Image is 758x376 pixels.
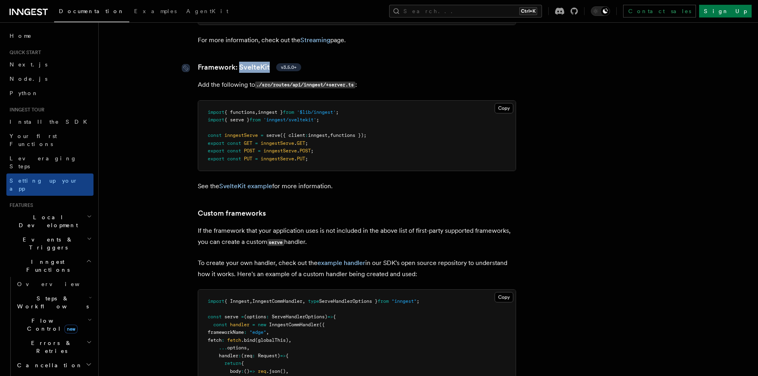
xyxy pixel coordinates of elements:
[208,117,224,123] span: import
[213,322,227,327] span: const
[318,259,365,267] a: example handler
[6,202,33,208] span: Features
[219,353,238,358] span: handler
[186,8,228,14] span: AgentKit
[252,298,302,304] span: InngestCommHandler
[294,140,297,146] span: .
[623,5,696,18] a: Contact sales
[255,82,355,88] code: ./src/routes/api/inngest/+server.ts
[327,314,333,320] span: =>
[224,360,241,366] span: return
[14,336,94,358] button: Errors & Retries
[255,156,258,162] span: =
[59,8,125,14] span: Documentation
[244,329,247,335] span: :
[330,132,366,138] span: functions });
[6,29,94,43] a: Home
[280,353,286,358] span: =>
[286,353,288,358] span: {
[208,298,224,304] span: import
[129,2,181,21] a: Examples
[327,132,330,138] span: ,
[6,72,94,86] a: Node.js
[297,140,305,146] span: GET
[241,337,255,343] span: .bind
[699,5,752,18] a: Sign Up
[14,314,94,336] button: Flow Controlnew
[6,258,86,274] span: Inngest Functions
[281,64,296,70] span: v3.5.0+
[10,177,78,192] span: Setting up your app
[198,181,516,192] p: See the for more information.
[198,225,516,248] p: If the framework that your application uses is not included in the above list of first-party supp...
[224,109,255,115] span: { functions
[300,36,330,44] a: Streaming
[6,255,94,277] button: Inngest Functions
[319,322,325,327] span: ({
[227,345,247,351] span: options
[244,156,252,162] span: PUT
[495,292,513,302] button: Copy
[14,339,86,355] span: Errors & Retries
[519,7,537,15] kbd: Ctrl+K
[222,337,224,343] span: :
[6,210,94,232] button: Local Development
[208,329,244,335] span: frameworkName
[308,132,327,138] span: inngest
[14,294,89,310] span: Steps & Workflows
[495,103,513,113] button: Copy
[224,298,249,304] span: { Inngest
[208,314,222,320] span: const
[267,239,284,246] code: serve
[208,132,222,138] span: const
[227,140,241,146] span: const
[305,156,308,162] span: ;
[230,368,241,374] span: body
[241,314,244,320] span: =
[266,314,269,320] span: :
[238,353,241,358] span: :
[392,298,417,304] span: "inngest"
[6,86,94,100] a: Python
[198,79,516,91] p: Add the following to :
[244,314,266,320] span: (options
[297,156,305,162] span: PUT
[6,107,45,113] span: Inngest tour
[272,314,325,320] span: ServeHandlerOptions
[64,325,78,333] span: new
[241,353,252,358] span: (req
[17,281,99,287] span: Overview
[249,298,252,304] span: ,
[134,8,177,14] span: Examples
[6,232,94,255] button: Events & Triggers
[14,277,94,291] a: Overview
[181,2,233,21] a: AgentKit
[10,133,57,147] span: Your first Functions
[227,156,241,162] span: const
[252,353,255,358] span: :
[266,329,269,335] span: ,
[14,358,94,372] button: Cancellation
[6,236,87,251] span: Events & Triggers
[198,62,301,73] a: Framework: SvelteKitv3.5.0+
[198,35,516,46] p: For more information, check out the page.
[6,151,94,173] a: Leveraging Steps
[6,49,41,56] span: Quick start
[249,117,261,123] span: from
[277,353,280,358] span: )
[244,148,255,154] span: POST
[258,322,266,327] span: new
[10,61,47,68] span: Next.js
[14,361,83,369] span: Cancellation
[261,132,263,138] span: =
[255,140,258,146] span: =
[6,213,87,229] span: Local Development
[266,132,280,138] span: serve
[319,298,378,304] span: ServeHandlerOptions }
[208,337,222,343] span: fetch
[269,322,319,327] span: InngestCommHandler
[247,345,249,351] span: ,
[252,322,255,327] span: =
[10,90,39,96] span: Python
[10,32,32,40] span: Home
